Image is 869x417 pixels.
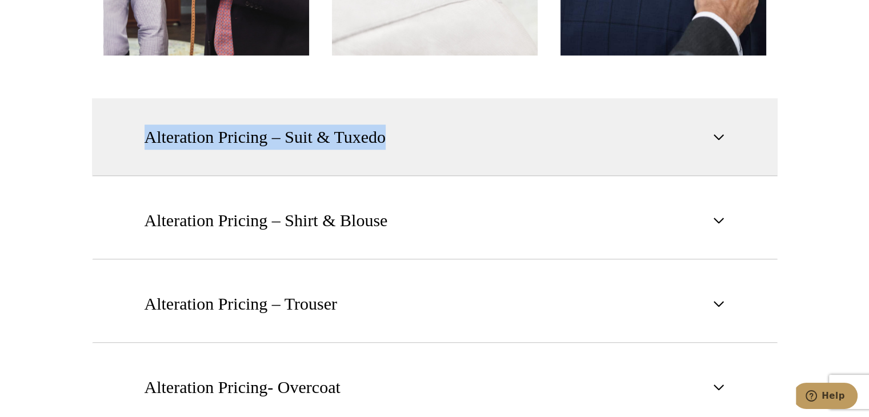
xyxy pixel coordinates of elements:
button: Alteration Pricing – Suit & Tuxedo [92,98,778,176]
span: Alteration Pricing- Overcoat [145,375,341,400]
span: Alteration Pricing – Trouser [145,291,338,316]
button: Alteration Pricing – Trouser [92,265,778,343]
iframe: Opens a widget where you can chat to one of our agents [796,383,858,411]
button: Alteration Pricing – Shirt & Blouse [92,182,778,259]
span: Alteration Pricing – Suit & Tuxedo [145,125,386,150]
span: Alteration Pricing – Shirt & Blouse [145,208,388,233]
